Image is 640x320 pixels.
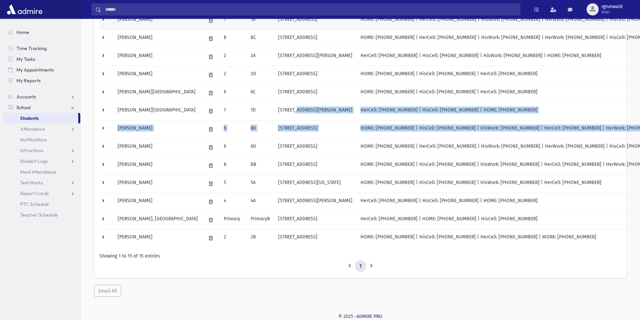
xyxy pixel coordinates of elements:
[220,102,247,120] td: 1
[16,94,36,100] span: Accounts
[3,210,80,220] a: Teacher Schedule
[3,145,80,156] a: Infractions
[114,48,202,66] td: [PERSON_NAME]
[601,9,623,15] span: User
[247,211,274,229] td: PrimaryB
[3,91,80,102] a: Accounts
[114,193,202,211] td: [PERSON_NAME]
[274,193,356,211] td: [STREET_ADDRESS][PERSON_NAME]
[220,48,247,66] td: 2
[274,48,356,66] td: [STREET_ADDRESS][PERSON_NAME]
[101,3,520,15] input: Search
[99,253,621,260] div: Showing 1 to 15 of 15 entries
[274,229,356,247] td: [STREET_ADDRESS]
[114,156,202,175] td: [PERSON_NAME]
[3,27,80,38] a: Home
[247,193,274,211] td: 4A
[220,229,247,247] td: 2
[20,201,49,207] span: PTC Schedule
[20,158,48,164] span: Student Logs
[16,29,29,35] span: Home
[220,138,247,156] td: 6
[220,11,247,30] td: 1
[16,104,31,110] span: School
[20,212,58,218] span: Teacher Schedule
[247,66,274,84] td: 2D
[114,102,202,120] td: [PERSON_NAME][GEOGRAPHIC_DATA]
[355,260,366,272] a: 1
[220,66,247,84] td: 2
[274,138,356,156] td: [STREET_ADDRESS]
[247,175,274,193] td: 5A
[3,199,80,210] a: PTC Schedule
[247,229,274,247] td: 2B
[220,30,247,48] td: 8
[247,11,274,30] td: 1B
[20,126,45,132] span: Attendance
[114,30,202,48] td: [PERSON_NAME]
[3,156,80,167] a: Student Logs
[91,313,629,320] div: © 2025 -
[16,67,54,73] span: My Appointments
[274,156,356,175] td: [STREET_ADDRESS]
[247,138,274,156] td: 6D
[114,175,202,193] td: [PERSON_NAME]
[274,66,356,84] td: [STREET_ADDRESS]
[20,147,43,153] span: Infractions
[274,30,356,48] td: [STREET_ADDRESS]
[20,115,39,121] span: Students
[3,75,80,86] a: My Reports
[16,78,41,84] span: My Reports
[94,285,121,297] button: Email All
[247,48,274,66] td: 2A
[3,43,80,54] a: Time Tracking
[114,211,202,229] td: [PERSON_NAME], [GEOGRAPHIC_DATA]
[5,3,44,16] img: AdmirePro
[3,54,80,64] a: My Tasks
[247,30,274,48] td: 8C
[247,120,274,138] td: 6D
[274,120,356,138] td: [STREET_ADDRESS]
[3,177,80,188] a: Test Marks
[220,193,247,211] td: 4
[16,45,47,51] span: Time Tracking
[220,120,247,138] td: 6
[274,11,356,30] td: [STREET_ADDRESS]
[114,11,202,30] td: [PERSON_NAME]
[220,156,247,175] td: 8
[114,229,202,247] td: [PERSON_NAME]
[3,102,80,113] a: School
[3,167,80,177] a: Meal Attendance
[3,134,80,145] a: Notifications
[274,211,356,229] td: [STREET_ADDRESS]
[114,120,202,138] td: [PERSON_NAME]
[114,84,202,102] td: [PERSON_NAME][GEOGRAPHIC_DATA]
[20,137,47,143] span: Notifications
[3,188,80,199] a: Report Cards
[274,84,356,102] td: [STREET_ADDRESS]
[20,169,56,175] span: Meal Attendance
[356,314,382,319] a: ADMIRE PRO
[3,113,78,124] a: Students
[220,211,247,229] td: Primary
[3,64,80,75] a: My Appointments
[16,56,35,62] span: My Tasks
[20,190,49,196] span: Report Cards
[220,175,247,193] td: 5
[247,84,274,102] td: 6C
[20,180,43,186] span: Test Marks
[3,124,80,134] a: Attendance
[274,102,356,120] td: [STREET_ADDRESS][PERSON_NAME]
[274,175,356,193] td: [STREET_ADDRESS][US_STATE]
[114,66,202,84] td: [PERSON_NAME]
[247,102,274,120] td: 1D
[601,4,623,9] span: rgrunwald
[114,138,202,156] td: [PERSON_NAME]
[220,84,247,102] td: 6
[247,156,274,175] td: 8B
